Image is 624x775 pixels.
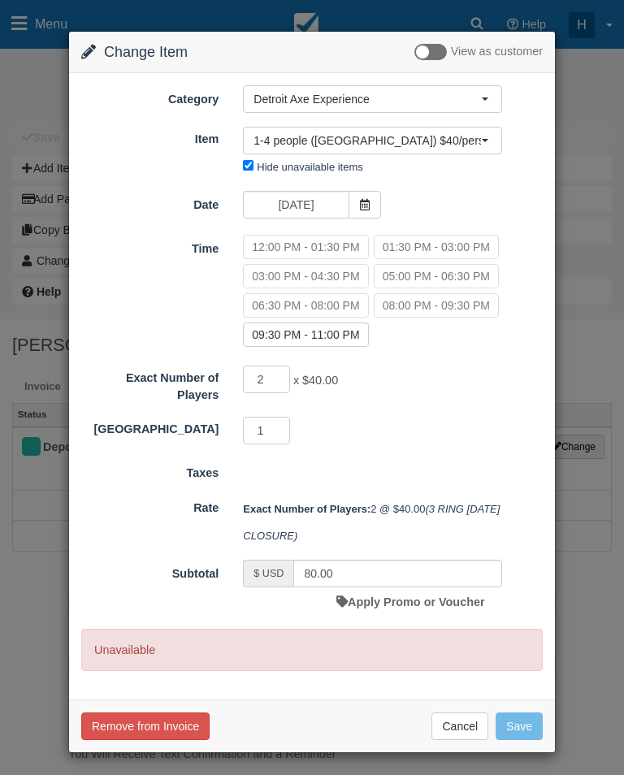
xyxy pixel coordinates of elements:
[431,712,488,740] button: Cancel
[243,366,290,393] input: Exact Number of Players
[336,595,484,608] a: Apply Promo or Voucher
[69,494,231,517] label: Rate
[69,560,231,582] label: Subtotal
[104,44,188,60] span: Change Item
[374,293,499,318] label: 08:00 PM - 09:30 PM
[243,235,368,259] label: 12:00 PM - 01:30 PM
[243,323,368,347] label: 09:30 PM - 11:00 PM
[69,459,231,482] label: Taxes
[243,293,368,318] label: 06:30 PM - 08:00 PM
[69,191,231,214] label: Date
[243,503,370,515] strong: Exact Number of Players
[243,85,502,113] button: Detroit Axe Experience
[69,364,231,403] label: Exact Number of Players
[496,712,543,740] button: Save
[69,85,231,108] label: Category
[231,496,555,549] div: 2 @ $40.00
[374,264,499,288] label: 05:00 PM - 06:30 PM
[253,132,481,149] span: 1-4 people ([GEOGRAPHIC_DATA]) $40/person (4)
[451,45,543,58] span: View as customer
[374,235,499,259] label: 01:30 PM - 03:00 PM
[243,417,290,444] input: Shared Arena
[243,264,368,288] label: 03:00 PM - 04:30 PM
[253,91,481,107] span: Detroit Axe Experience
[81,712,210,740] button: Remove from Invoice
[253,568,284,579] small: $ USD
[69,125,231,148] label: Item
[257,161,362,173] label: Hide unavailable items
[81,629,543,672] p: Unavailable
[69,415,231,438] label: Shared Arena
[243,127,502,154] button: 1-4 people ([GEOGRAPHIC_DATA]) $40/person (4)
[69,235,231,258] label: Time
[293,374,338,387] span: x $40.00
